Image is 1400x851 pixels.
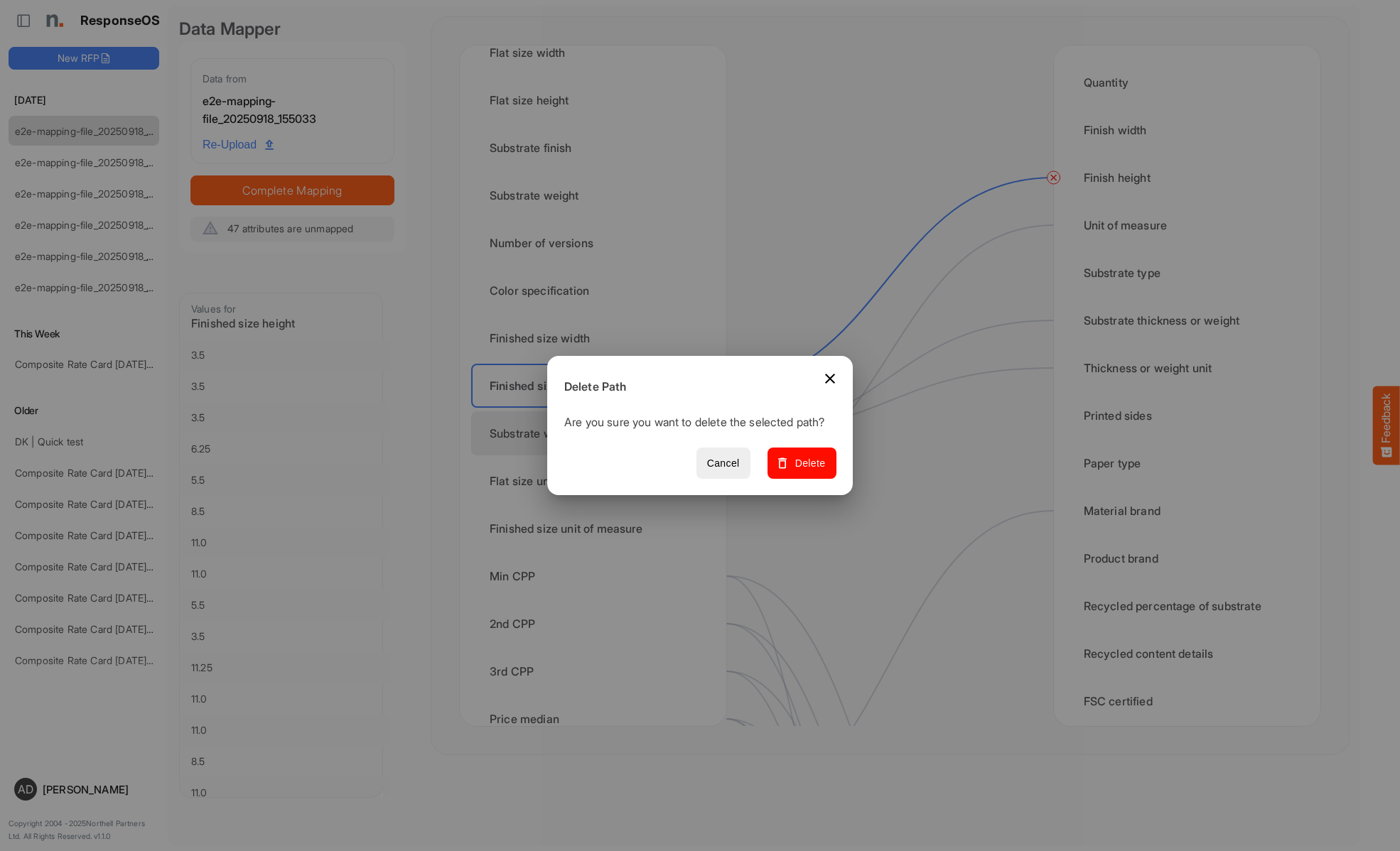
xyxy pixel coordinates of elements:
[564,413,825,436] p: Are you sure you want to delete the selected path?
[768,448,836,479] button: Delete
[707,455,740,472] span: Cancel
[564,378,825,396] h6: Delete Path
[813,362,847,396] button: Close dialog
[696,448,750,479] button: Cancel
[778,455,826,472] span: Delete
